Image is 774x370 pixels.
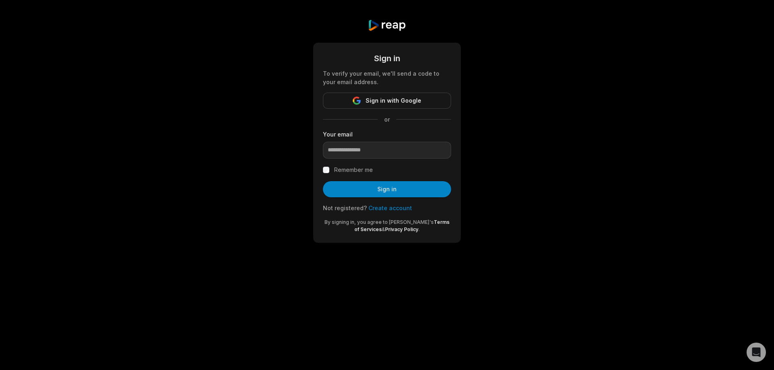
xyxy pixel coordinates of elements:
img: reap [368,19,406,31]
label: Your email [323,130,451,138]
span: By signing in, you agree to [PERSON_NAME]'s [325,219,434,225]
div: Sign in [323,52,451,64]
a: Privacy Policy [385,226,418,232]
span: Not registered? [323,205,367,211]
button: Sign in with Google [323,93,451,109]
a: Create account [368,205,412,211]
button: Sign in [323,181,451,197]
a: Terms of Services [354,219,449,232]
span: & [382,226,385,232]
div: Open Intercom Messenger [747,343,766,362]
span: Sign in with Google [366,96,421,105]
span: . [418,226,420,232]
div: To verify your email, we'll send a code to your email address. [323,69,451,86]
span: or [378,115,396,124]
label: Remember me [334,165,373,175]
